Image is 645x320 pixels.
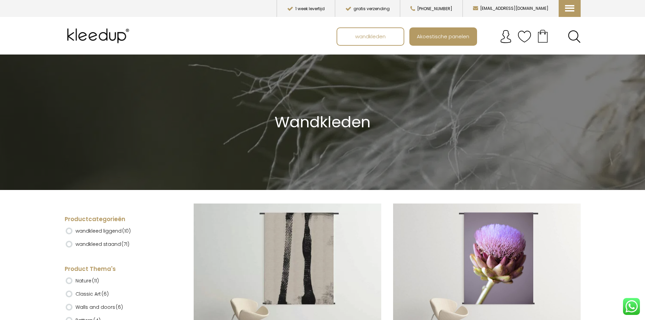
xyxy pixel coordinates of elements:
[531,27,554,44] a: Your cart
[351,30,389,43] span: wandkleden
[92,277,99,284] span: (11)
[122,241,129,248] span: (71)
[76,301,123,313] label: Walls and doors
[76,275,99,286] label: Nature
[337,27,586,46] nav: Main menu
[275,111,370,133] span: Wandkleden
[76,238,129,250] label: wandkleed staand
[76,288,109,300] label: Classic Art
[568,30,581,43] a: Search
[122,228,131,234] span: (10)
[65,215,168,223] h4: Productcategorieën
[76,225,131,237] label: wandkleed liggend
[413,30,473,43] span: Akoestische panelen
[116,304,123,311] span: (6)
[518,30,531,43] img: verlanglijstje.svg
[65,265,168,273] h4: Product Thema's
[337,28,404,45] a: wandkleden
[499,30,513,43] img: account.svg
[102,291,109,297] span: (6)
[410,28,476,45] a: Akoestische panelen
[65,22,134,49] img: Kleedup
